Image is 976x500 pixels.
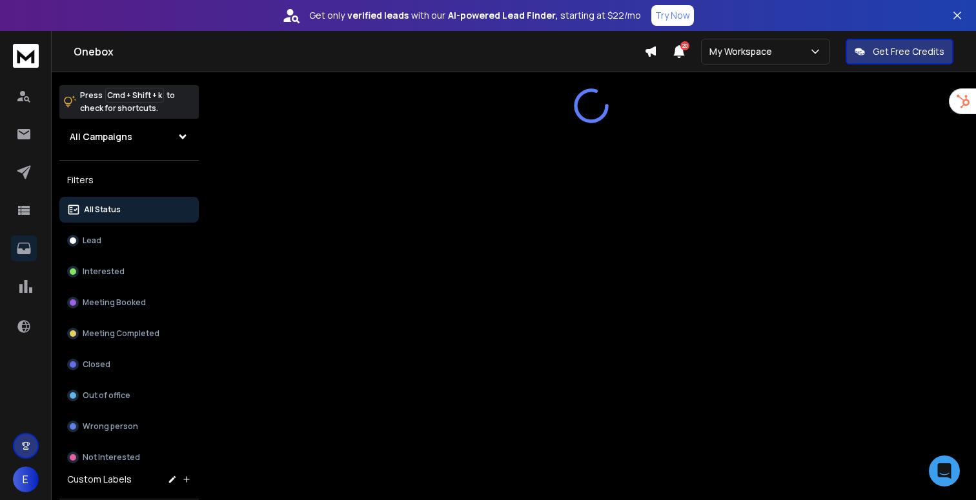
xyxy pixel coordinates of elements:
p: Get Free Credits [873,45,944,58]
button: Out of office [59,383,199,408]
span: 20 [680,41,689,50]
button: Not Interested [59,445,199,470]
p: Meeting Completed [83,328,159,339]
p: All Status [84,205,121,215]
h3: Custom Labels [67,473,132,486]
button: E [13,466,39,492]
img: logo [13,44,39,68]
p: Not Interested [83,452,140,463]
button: Wrong person [59,414,199,439]
p: My Workspace [709,45,777,58]
h3: Filters [59,171,199,189]
strong: verified leads [347,9,409,22]
p: Try Now [655,9,690,22]
button: Lead [59,228,199,254]
p: Closed [83,359,110,370]
p: Get only with our starting at $22/mo [309,9,641,22]
p: Press to check for shortcuts. [80,89,175,115]
button: Closed [59,352,199,377]
div: Open Intercom Messenger [929,455,960,486]
p: Out of office [83,390,130,401]
p: Wrong person [83,421,138,432]
h1: All Campaigns [70,130,132,143]
button: Try Now [651,5,694,26]
button: Meeting Booked [59,290,199,315]
strong: AI-powered Lead Finder, [448,9,558,22]
button: Interested [59,259,199,285]
button: All Campaigns [59,124,199,150]
button: Meeting Completed [59,321,199,346]
h1: Onebox [74,44,644,59]
p: Meeting Booked [83,297,146,308]
button: Get Free Credits [846,39,953,65]
button: All Status [59,197,199,223]
p: Lead [83,235,101,246]
p: Interested [83,266,125,277]
span: Cmd + Shift + k [105,88,164,103]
